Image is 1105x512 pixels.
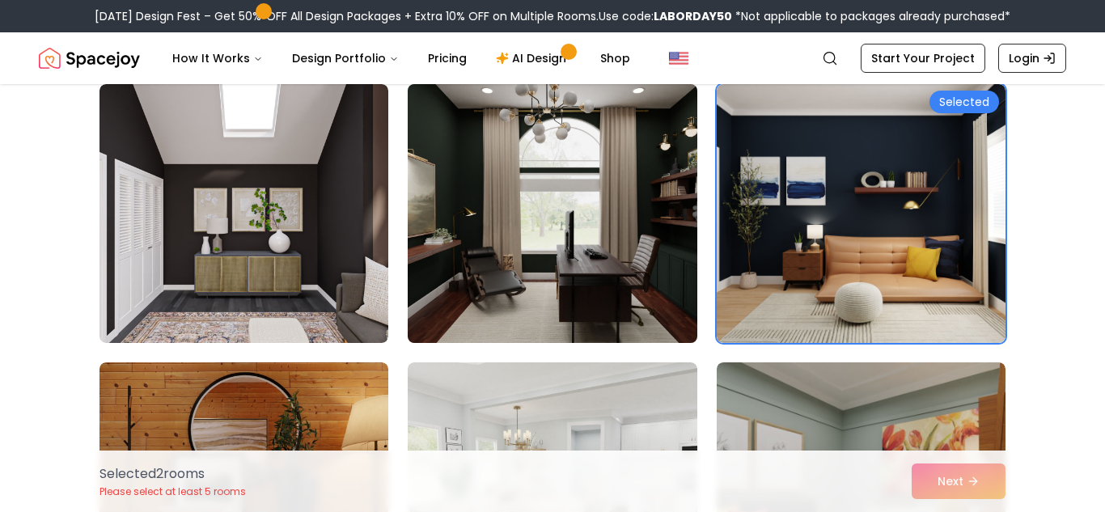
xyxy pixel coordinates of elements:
a: Shop [587,42,643,74]
p: Please select at least 5 rooms [99,485,246,498]
button: Design Portfolio [279,42,412,74]
a: Login [998,44,1066,73]
img: Room room-15 [717,84,1006,343]
b: LABORDAY50 [654,8,732,24]
img: United States [669,49,688,68]
button: How It Works [159,42,276,74]
img: Room room-14 [400,78,704,349]
nav: Main [159,42,643,74]
a: Pricing [415,42,480,74]
img: Spacejoy Logo [39,42,140,74]
img: Room room-13 [99,84,388,343]
a: Spacejoy [39,42,140,74]
nav: Global [39,32,1066,84]
a: Start Your Project [861,44,985,73]
span: Use code: [599,8,732,24]
p: Selected 2 room s [99,464,246,484]
span: *Not applicable to packages already purchased* [732,8,1010,24]
a: AI Design [483,42,584,74]
div: Selected [929,91,999,113]
div: [DATE] Design Fest – Get 50% OFF All Design Packages + Extra 10% OFF on Multiple Rooms. [95,8,1010,24]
